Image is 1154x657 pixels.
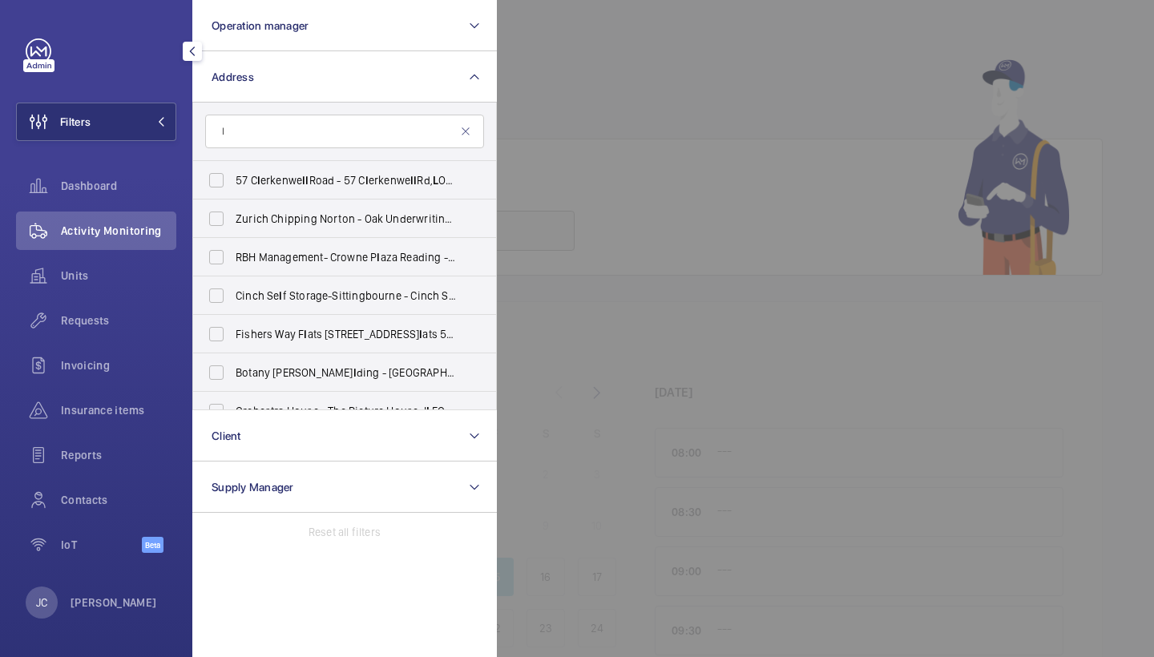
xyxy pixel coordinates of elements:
[71,595,157,611] p: [PERSON_NAME]
[60,114,91,130] span: Filters
[61,537,142,553] span: IoT
[61,492,176,508] span: Contacts
[61,447,176,463] span: Reports
[16,103,176,141] button: Filters
[36,595,47,611] p: JC
[61,223,176,239] span: Activity Monitoring
[61,312,176,328] span: Requests
[61,357,176,373] span: Invoicing
[61,402,176,418] span: Insurance items
[61,268,176,284] span: Units
[142,537,163,553] span: Beta
[61,178,176,194] span: Dashboard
